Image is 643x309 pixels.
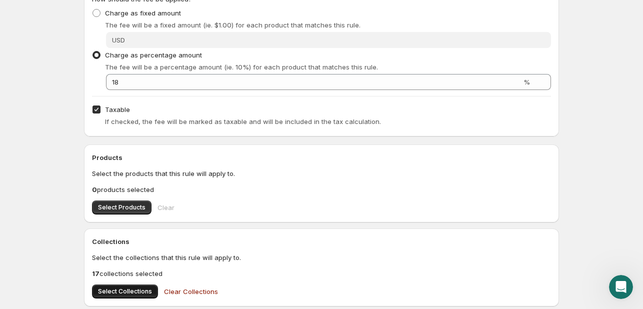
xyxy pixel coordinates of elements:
[92,200,151,214] button: Select Products
[92,185,97,193] b: 0
[92,228,107,248] span: 😐
[92,168,551,178] p: Select the products that this rule will apply to.
[92,269,99,277] b: 17
[105,21,360,29] span: The fee will be a fixed amount (ie. $1.00) for each product that matches this rule.
[158,281,224,301] button: Clear Collections
[105,62,551,72] p: The fee will be a percentage amount (ie. 10%) for each product that matches this rule.
[92,184,551,194] p: products selected
[105,51,202,59] span: Charge as percentage amount
[105,9,181,17] span: Charge as fixed amount
[523,78,530,86] span: %
[609,275,633,299] iframe: Intercom live chat
[92,284,158,298] button: Select Collections
[92,152,551,162] h2: Products
[175,4,193,22] div: Close
[12,218,188,229] div: Did this answer your question?
[118,228,133,248] span: 😃
[61,228,87,248] span: disappointed reaction
[98,287,152,295] span: Select Collections
[113,228,139,248] span: smiley reaction
[92,268,551,278] p: collections selected
[66,228,81,248] span: 😞
[92,252,551,262] p: Select the collections that this rule will apply to.
[156,4,175,23] button: Expand window
[112,36,125,44] span: USD
[164,286,218,296] span: Clear Collections
[105,117,381,125] span: If checked, the fee will be marked as taxable and will be included in the tax calculation.
[98,203,145,211] span: Select Products
[6,4,25,23] button: go back
[92,236,551,246] h2: Collections
[105,105,130,113] span: Taxable
[87,228,113,248] span: neutral face reaction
